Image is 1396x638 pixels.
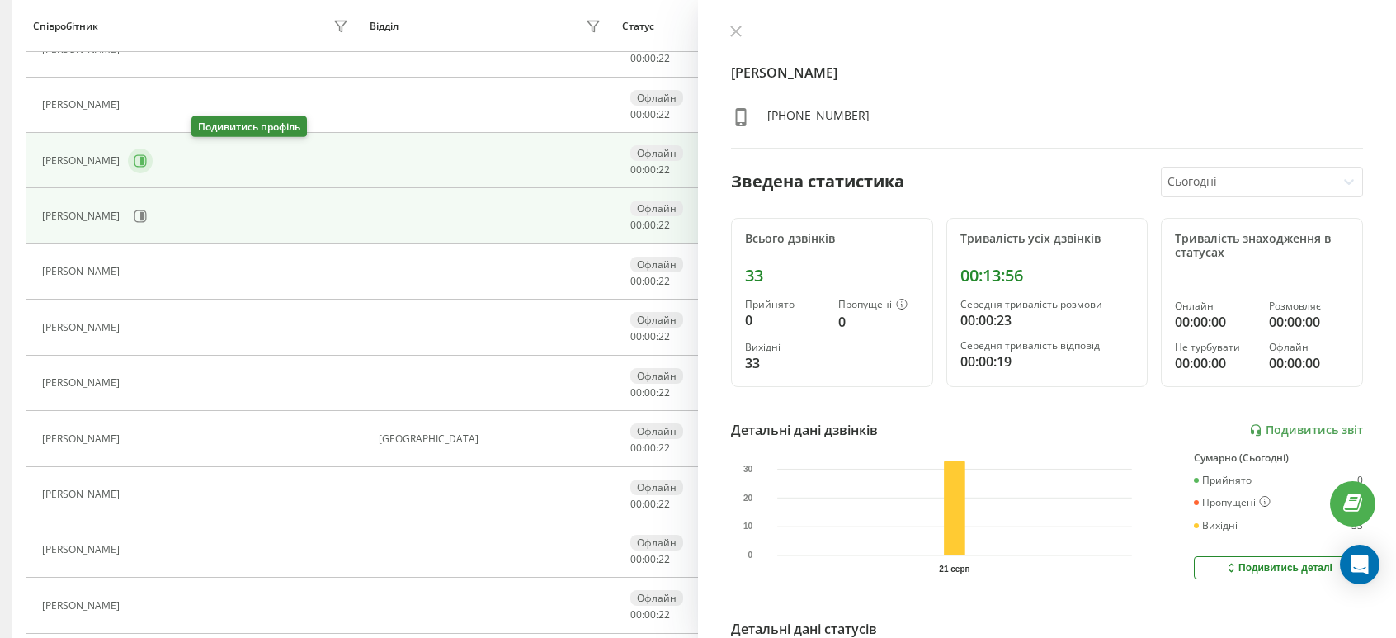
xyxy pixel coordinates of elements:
span: 00 [644,385,656,399]
a: Подивитись звіт [1249,423,1363,437]
div: Вихідні [745,342,825,353]
span: 00 [644,552,656,566]
div: : : [630,53,670,64]
text: 20 [743,494,753,503]
div: [PERSON_NAME] [42,377,124,389]
span: 00 [644,441,656,455]
div: Офлайн [630,201,683,216]
div: : : [630,442,670,454]
span: 00 [630,107,642,121]
text: 10 [743,522,753,532]
div: : : [630,387,670,399]
div: Зведена статистика [731,169,904,194]
span: 22 [658,218,670,232]
div: Open Intercom Messenger [1340,545,1379,584]
div: [PERSON_NAME] [42,210,124,222]
div: Офлайн [630,368,683,384]
div: [PERSON_NAME] [42,433,124,445]
div: Сумарно (Сьогодні) [1194,452,1363,464]
span: 00 [644,329,656,343]
span: 00 [644,51,656,65]
div: : : [630,499,670,510]
div: Офлайн [630,423,683,439]
div: Відділ [370,21,399,32]
div: Офлайн [630,312,683,328]
div: [GEOGRAPHIC_DATA] [379,433,606,445]
span: 00 [644,218,656,232]
div: [PERSON_NAME] [42,44,124,55]
div: : : [630,609,670,621]
div: Всього дзвінків [745,232,919,246]
div: [PERSON_NAME] [42,322,124,333]
h4: [PERSON_NAME] [731,63,1363,83]
span: 00 [630,385,642,399]
div: Співробітник [33,21,98,32]
text: 21 серп [939,565,969,574]
span: 22 [658,329,670,343]
div: : : [630,276,670,287]
div: 0 [838,312,918,332]
div: Подивитись деталі [1224,561,1332,574]
div: 00:00:00 [1175,353,1255,373]
div: : : [630,554,670,565]
div: Онлайн [1175,300,1255,312]
span: 00 [644,107,656,121]
span: 22 [658,385,670,399]
div: 00:00:23 [960,310,1134,330]
div: 33 [1351,520,1363,532]
div: Середня тривалість відповіді [960,340,1134,352]
div: 0 [745,310,825,330]
div: 00:00:00 [1269,312,1349,332]
div: 0 [1357,475,1363,486]
div: 00:00:00 [1175,312,1255,332]
span: 00 [630,552,642,566]
div: Пропущені [838,299,918,312]
div: Тривалість знаходження в статусах [1175,232,1349,260]
div: [PERSON_NAME] [42,99,124,111]
div: Офлайн [630,480,683,495]
span: 22 [658,51,670,65]
div: [PERSON_NAME] [42,600,124,612]
div: 00:00:19 [960,352,1134,371]
div: Не турбувати [1175,342,1255,353]
span: 00 [630,441,642,455]
span: 00 [644,274,656,288]
span: 22 [658,497,670,511]
div: 00:13:56 [960,266,1134,286]
div: Офлайн [630,535,683,551]
div: 33 [745,266,919,286]
span: 00 [630,163,642,177]
div: : : [630,331,670,343]
div: : : [630,164,670,176]
div: Прийнято [745,299,825,310]
div: Офлайн [630,590,683,606]
button: Подивитись деталі [1194,556,1363,579]
span: 00 [630,274,642,288]
div: Детальні дані дзвінків [731,420,878,440]
div: 00:00:00 [1269,353,1349,373]
div: 33 [745,353,825,373]
div: : : [630,109,670,121]
span: 22 [658,163,670,177]
div: Вихідні [1194,520,1238,532]
div: [PERSON_NAME] [42,489,124,500]
span: 00 [630,51,642,65]
span: 22 [658,441,670,455]
text: 30 [743,465,753,474]
div: [PERSON_NAME] [42,155,124,167]
span: 00 [644,497,656,511]
span: 00 [644,607,656,621]
span: 00 [630,218,642,232]
div: Офлайн [1269,342,1349,353]
text: 0 [748,551,753,560]
div: : : [630,220,670,231]
div: Прийнято [1194,475,1252,486]
div: Офлайн [630,257,683,272]
div: [PHONE_NUMBER] [767,107,870,131]
div: Середня тривалість розмови [960,299,1134,310]
div: [PERSON_NAME] [42,266,124,277]
div: Офлайн [630,145,683,161]
span: 22 [658,274,670,288]
div: Офлайн [630,90,683,106]
div: Подивитись профіль [191,116,307,137]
